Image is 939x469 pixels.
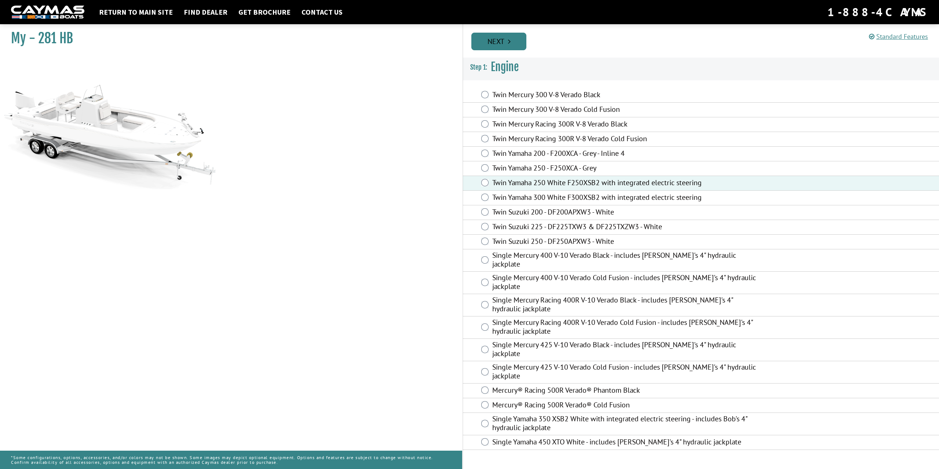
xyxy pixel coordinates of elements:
label: Twin Yamaha 250 - F250XCA - Grey [492,164,760,174]
label: Twin Suzuki 225 - DF225TXW3 & DF225TXZW3 - White [492,222,760,233]
label: Twin Mercury Racing 300R V-8 Verado Cold Fusion [492,134,760,145]
a: Return to main site [95,7,176,17]
a: Standard Features [869,32,928,41]
label: Single Mercury 400 V-10 Verado Cold Fusion - includes [PERSON_NAME]'s 4" hydraulic jackplate [492,273,760,293]
p: *Some configurations, options, accessories, and/or colors may not be shown. Some images may depic... [11,451,451,468]
label: Twin Yamaha 300 White F300XSB2 with integrated electric steering [492,193,760,204]
label: Single Mercury 400 V-10 Verado Black - includes [PERSON_NAME]'s 4" hydraulic jackplate [492,251,760,270]
label: Twin Mercury Racing 300R V-8 Verado Black [492,120,760,130]
ul: Pagination [469,32,939,50]
label: Mercury® Racing 500R Verado® Cold Fusion [492,400,760,411]
label: Single Mercury Racing 400R V-10 Verado Cold Fusion - includes [PERSON_NAME]'s 4" hydraulic jackplate [492,318,760,337]
a: Find Dealer [180,7,231,17]
label: Twin Mercury 300 V-8 Verado Cold Fusion [492,105,760,116]
label: Twin Yamaha 200 - F200XCA - Grey - Inline 4 [492,149,760,160]
label: Single Yamaha 350 XSB2 White with integrated electric steering - includes Bob's 4" hydraulic jack... [492,414,760,434]
a: Get Brochure [235,7,294,17]
h3: Engine [463,54,939,81]
label: Twin Suzuki 200 - DF200APXW3 - White [492,208,760,218]
label: Twin Suzuki 250 - DF250APXW3 - White [492,237,760,248]
label: Single Mercury 425 V-10 Verado Black - includes [PERSON_NAME]'s 4" hydraulic jackplate [492,340,760,360]
label: Twin Yamaha 250 White F250XSB2 with integrated electric steering [492,178,760,189]
h1: My - 281 HB [11,30,444,47]
label: Mercury® Racing 500R Verado® Phantom Black [492,386,760,396]
label: Single Yamaha 450 XTO White - includes [PERSON_NAME]'s 4" hydraulic jackplate [492,437,760,448]
label: Single Mercury 425 V-10 Verado Cold Fusion - includes [PERSON_NAME]'s 4" hydraulic jackplate [492,363,760,382]
label: Single Mercury Racing 400R V-10 Verado Black - includes [PERSON_NAME]'s 4" hydraulic jackplate [492,296,760,315]
a: Contact Us [298,7,346,17]
div: 1-888-4CAYMAS [827,4,928,20]
label: Twin Mercury 300 V-8 Verado Black [492,90,760,101]
img: white-logo-c9c8dbefe5ff5ceceb0f0178aa75bf4bb51f6bca0971e226c86eb53dfe498488.png [11,6,84,19]
a: Next [471,33,526,50]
